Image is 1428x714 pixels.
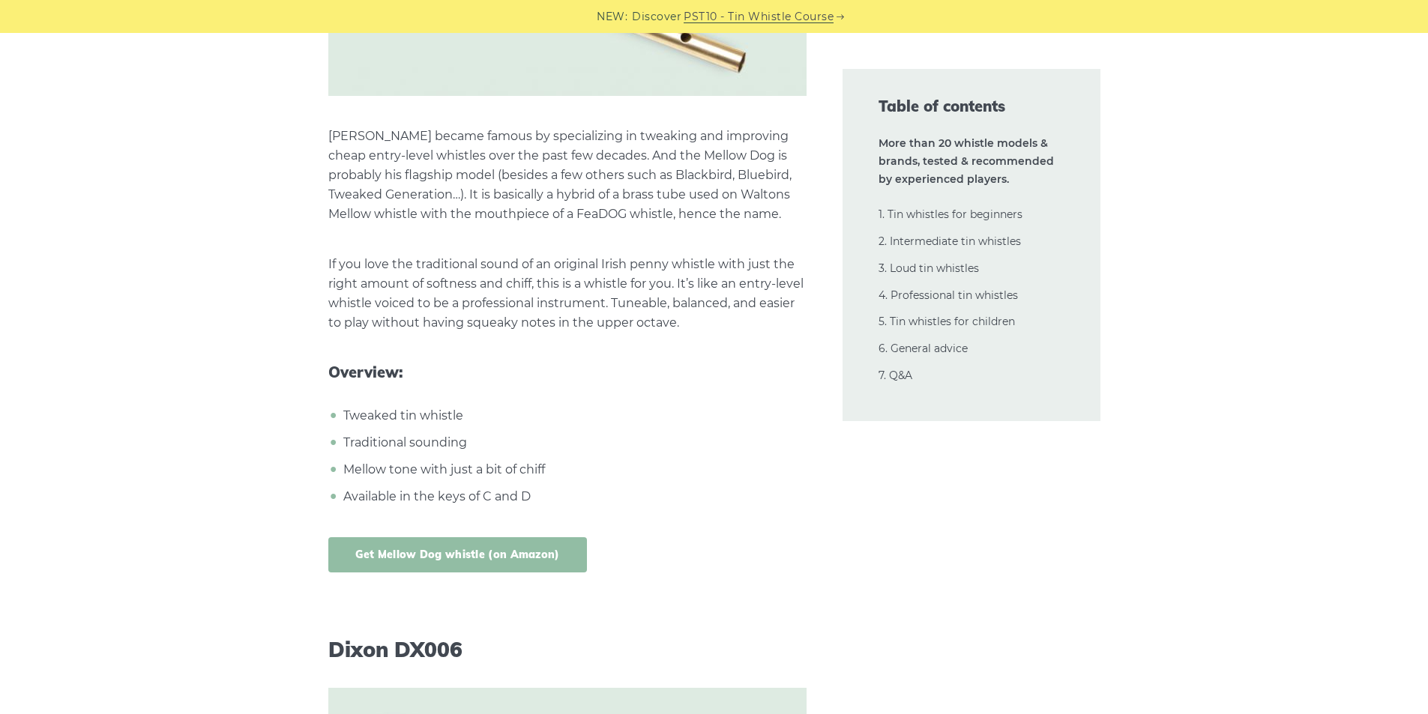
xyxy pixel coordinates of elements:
a: 1. Tin whistles for beginners [879,208,1022,221]
span: Table of contents [879,96,1064,117]
span: Discover [632,8,681,25]
span: NEW: [597,8,627,25]
li: Tweaked tin whistle [340,406,807,426]
strong: More than 20 whistle models & brands, tested & recommended by experienced players. [879,136,1054,186]
a: 3. Loud tin whistles [879,261,979,275]
p: [PERSON_NAME] became famous by specializing in tweaking and improving cheap entry-level whistles ... [328,127,807,224]
a: PST10 - Tin Whistle Course [684,8,834,25]
a: 5. Tin whistles for children [879,315,1015,328]
a: 2. Intermediate tin whistles [879,235,1021,248]
p: If you love the traditional sound of an original Irish penny whistle with just the right amount o... [328,255,807,333]
li: Mellow tone with just a bit of chiff [340,460,807,479]
a: Get Mellow Dog whistle (on Amazon) [328,537,587,572]
li: Available in the keys of C and D [340,487,807,506]
a: 6. General advice [879,342,968,355]
a: 7. Q&A [879,369,912,382]
span: Overview: [328,363,807,381]
h3: Dixon DX006 [328,637,807,662]
li: Traditional sounding [340,433,807,453]
a: 4. Professional tin whistles [879,288,1018,302]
